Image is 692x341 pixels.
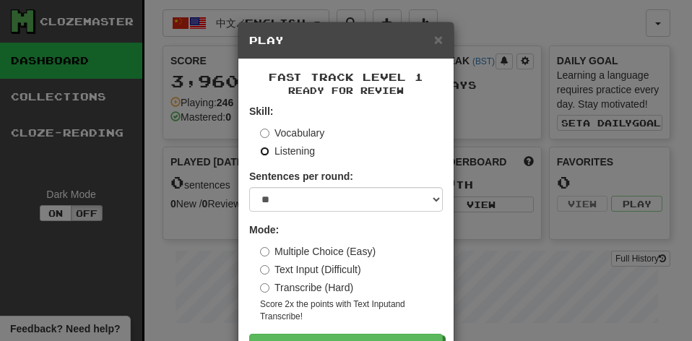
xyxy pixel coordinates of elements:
label: Vocabulary [260,126,324,140]
span: × [434,31,443,48]
h5: Play [249,33,443,48]
span: Fast Track Level 1 [269,71,423,83]
strong: Skill: [249,105,273,117]
label: Sentences per round: [249,169,353,184]
button: Close [434,32,443,47]
input: Text Input (Difficult) [260,265,269,275]
small: Ready for Review [249,85,443,97]
input: Multiple Choice (Easy) [260,247,269,256]
input: Listening [260,147,269,156]
strong: Mode: [249,224,279,236]
small: Score 2x the points with Text Input and Transcribe ! [260,298,443,323]
input: Transcribe (Hard) [260,283,269,293]
label: Listening [260,144,315,158]
label: Multiple Choice (Easy) [260,244,376,259]
label: Transcribe (Hard) [260,280,353,295]
label: Text Input (Difficult) [260,262,361,277]
input: Vocabulary [260,129,269,138]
